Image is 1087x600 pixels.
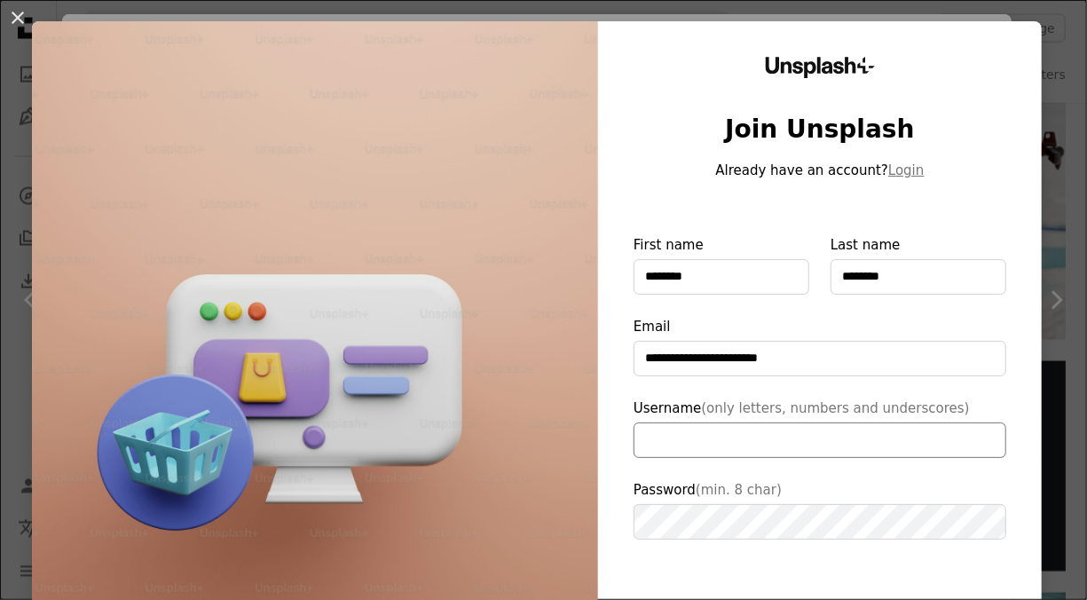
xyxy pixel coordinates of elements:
[634,234,809,295] label: First name
[634,398,1006,458] label: Username
[831,234,1006,295] label: Last name
[888,160,924,181] button: Login
[696,482,782,498] span: (min. 8 char)
[634,316,1006,376] label: Email
[634,422,1006,458] input: Username(only letters, numbers and underscores)
[634,341,1006,376] input: Email
[701,400,969,416] span: (only letters, numbers and underscores)
[831,259,1006,295] input: Last name
[634,504,1006,540] input: Password(min. 8 char)
[634,259,809,295] input: First name
[634,160,1006,181] p: Already have an account?
[634,479,1006,540] label: Password
[634,114,1006,146] h1: Join Unsplash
